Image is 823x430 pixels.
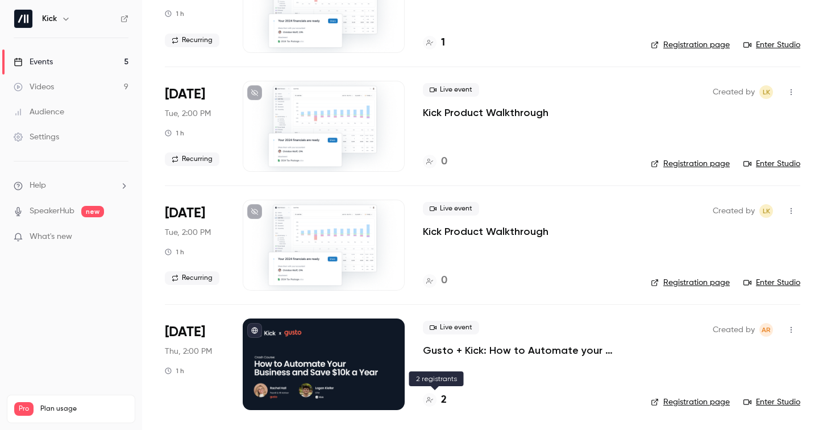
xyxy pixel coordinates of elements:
[423,321,479,334] span: Live event
[762,323,771,337] span: AR
[423,83,479,97] span: Live event
[713,204,755,218] span: Created by
[651,158,730,169] a: Registration page
[42,13,57,24] h6: Kick
[165,204,205,222] span: [DATE]
[713,323,755,337] span: Created by
[441,35,445,51] h4: 1
[743,39,800,51] a: Enter Studio
[165,200,225,291] div: Sep 23 Tue, 11:00 AM (America/Los Angeles)
[165,323,205,341] span: [DATE]
[14,10,32,28] img: Kick
[40,404,128,414] span: Plan usage
[14,81,54,93] div: Videos
[441,392,447,408] h4: 2
[743,277,800,288] a: Enter Studio
[651,396,730,408] a: Registration page
[423,35,445,51] a: 1
[165,247,184,257] div: 1 h
[713,85,755,99] span: Created by
[165,227,211,238] span: Tue, 2:00 PM
[763,85,770,99] span: LK
[423,202,479,216] span: Live event
[423,154,447,169] a: 0
[759,85,773,99] span: Logan Kieller
[14,131,59,143] div: Settings
[651,277,730,288] a: Registration page
[165,346,212,357] span: Thu, 2:00 PM
[165,81,225,172] div: Sep 16 Tue, 11:00 AM (America/Los Angeles)
[165,34,219,47] span: Recurring
[759,204,773,218] span: Logan Kieller
[30,205,74,217] a: SpeakerHub
[651,39,730,51] a: Registration page
[423,344,633,357] a: Gusto + Kick: How to Automate your Business and Save $10k a Year
[165,129,184,138] div: 1 h
[423,392,447,408] a: 2
[423,106,548,119] a: Kick Product Walkthrough
[30,180,46,192] span: Help
[759,323,773,337] span: Andrew Roth
[81,206,104,217] span: new
[30,231,72,243] span: What's new
[165,366,184,375] div: 1 h
[423,273,447,288] a: 0
[743,396,800,408] a: Enter Studio
[165,271,219,285] span: Recurring
[14,56,53,68] div: Events
[165,152,219,166] span: Recurring
[165,319,225,410] div: Sep 25 Thu, 11:00 AM (America/Vancouver)
[14,180,128,192] li: help-dropdown-opener
[165,85,205,104] span: [DATE]
[14,106,64,118] div: Audience
[441,154,447,169] h4: 0
[763,204,770,218] span: LK
[423,225,548,238] a: Kick Product Walkthrough
[165,9,184,18] div: 1 h
[743,158,800,169] a: Enter Studio
[441,273,447,288] h4: 0
[165,108,211,119] span: Tue, 2:00 PM
[14,402,34,416] span: Pro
